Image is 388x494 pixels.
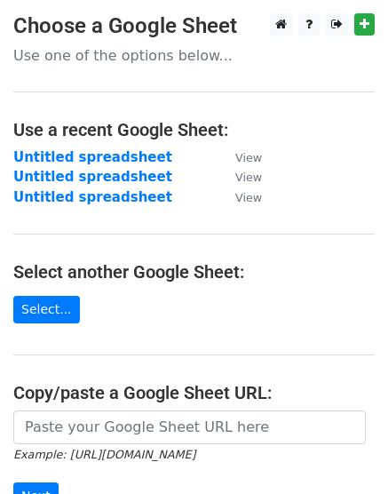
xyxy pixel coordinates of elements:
a: View [218,189,262,205]
h4: Select another Google Sheet: [13,261,375,283]
h4: Use a recent Google Sheet: [13,119,375,140]
a: Untitled spreadsheet [13,189,172,205]
small: View [235,191,262,204]
a: Untitled spreadsheet [13,169,172,185]
h4: Copy/paste a Google Sheet URL: [13,382,375,403]
p: Use one of the options below... [13,46,375,65]
h3: Choose a Google Sheet [13,13,375,39]
input: Paste your Google Sheet URL here [13,410,366,444]
small: Example: [URL][DOMAIN_NAME] [13,448,195,461]
a: View [218,149,262,165]
a: Untitled spreadsheet [13,149,172,165]
a: Select... [13,296,80,323]
small: View [235,171,262,184]
a: View [218,169,262,185]
small: View [235,151,262,164]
